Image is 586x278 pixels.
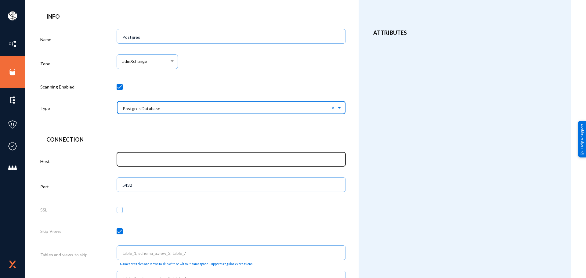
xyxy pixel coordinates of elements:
label: Zone [40,60,51,67]
img: help_support.svg [580,150,584,154]
span: Clear all [331,105,337,110]
label: Tables and views to skip [40,251,88,258]
mat-hint: Names of tables and views to skip with or without namespace. Supports regular expressions. [120,262,253,266]
img: icon-compliance.svg [8,142,17,151]
img: icon-policies.svg [8,120,17,129]
label: Scanning Enabled [40,84,75,90]
div: Help & Support [578,121,586,157]
span: admXchange [122,59,147,64]
header: Attributes [373,29,556,37]
img: ACg8ocIa8OWj5FIzaB8MU-JIbNDt0RWcUDl_eQ0ZyYxN7rWYZ1uJfn9p=s96-c [8,11,17,20]
img: icon-sources.svg [8,67,17,77]
img: icon-inventory.svg [8,39,17,49]
label: SSL [40,207,47,213]
header: Info [46,13,340,21]
header: Connection [46,135,340,144]
label: Skip Views [40,228,62,234]
input: table_1, schema_a.view_2, table_.* [122,251,343,256]
label: Type [40,105,50,111]
label: Port [40,183,49,190]
label: Name [40,36,52,43]
label: Host [40,158,50,164]
img: icon-members.svg [8,163,17,172]
img: icon-elements.svg [8,96,17,105]
input: 5432 [122,182,343,188]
